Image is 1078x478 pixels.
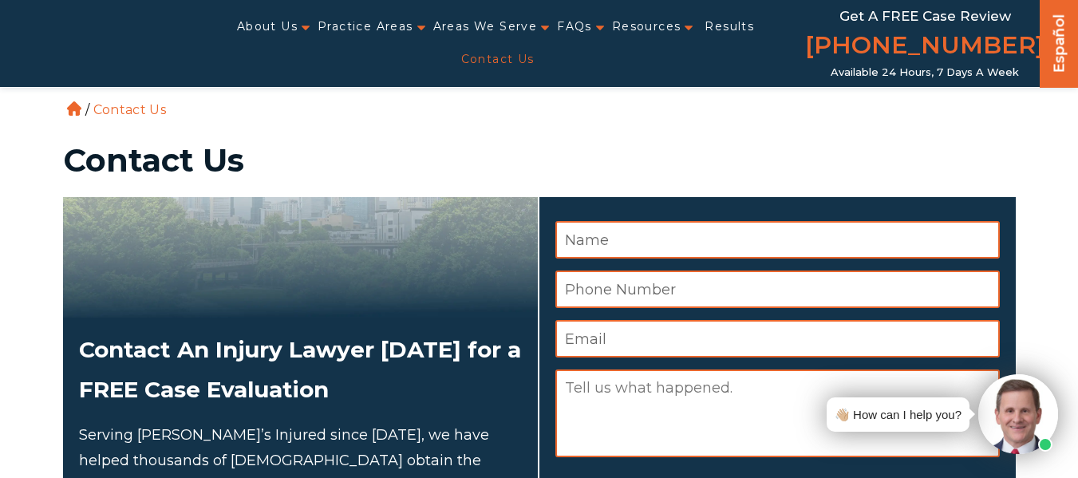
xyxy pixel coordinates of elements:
span: Available 24 Hours, 7 Days a Week [831,66,1019,79]
a: Areas We Serve [433,10,538,43]
input: Email [555,320,1000,358]
input: Phone Number [555,271,1000,308]
a: Resources [612,10,681,43]
img: Auger & Auger Accident and Injury Lawyers Logo [10,30,186,57]
a: Home [67,101,81,116]
img: Attorneys [63,197,538,318]
a: Results [705,10,754,43]
h2: Contact An Injury Lawyer [DATE] for a FREE Case Evaluation [79,330,522,410]
a: Practice Areas [318,10,413,43]
a: Contact Us [461,43,535,76]
span: Get a FREE Case Review [839,8,1011,24]
a: FAQs [557,10,592,43]
a: [PHONE_NUMBER] [805,28,1044,66]
li: Contact Us [89,102,170,117]
img: Intaker widget Avatar [978,374,1058,454]
div: 👋🏼 How can I help you? [835,404,962,425]
input: Name [555,221,1000,259]
a: About Us [237,10,298,43]
h1: Contact Us [63,144,1016,176]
